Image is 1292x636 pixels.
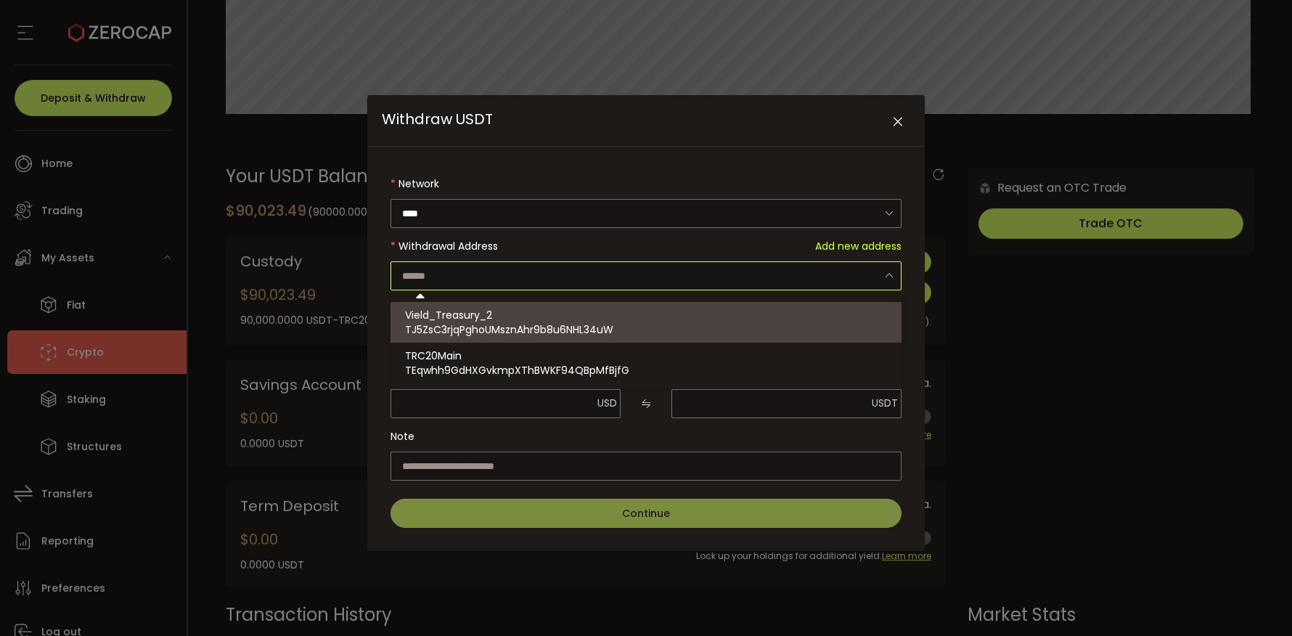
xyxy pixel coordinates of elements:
[405,322,613,337] span: TJ5ZsC3rjqPghoUMsznAhr9b8u6NHL34uW
[597,396,617,410] span: USD
[885,110,910,135] button: Close
[1219,566,1292,636] iframe: Chat Widget
[391,499,901,528] button: Continue
[391,169,901,198] label: Network
[872,396,898,410] span: USDT
[382,109,493,129] span: Withdraw USDT
[405,348,462,363] span: TRC20Main
[405,308,492,322] span: Vield_Treasury_2
[622,506,670,521] span: Continue
[367,95,925,551] div: Withdraw USDT
[391,422,901,451] label: Note
[405,363,629,378] span: TEqwhh9GdHXGvkmpXThBWKF94QBpMfBjfG
[398,239,498,253] span: Withdrawal Address
[815,232,901,261] span: Add new address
